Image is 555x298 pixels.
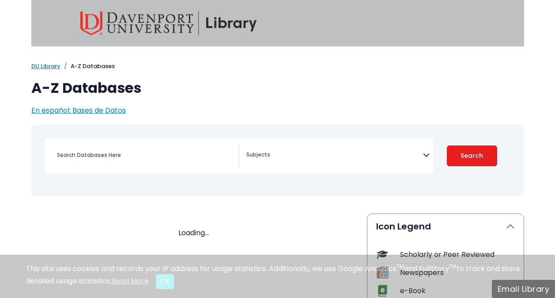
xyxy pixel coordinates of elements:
button: Close [156,274,174,289]
nav: Search filters [31,125,524,196]
nav: breadcrumb [31,62,524,71]
input: Search database by title or keyword [52,149,238,161]
a: Read More [111,276,149,286]
sup: TM [449,263,457,270]
textarea: Search [246,152,423,159]
div: Scholarly or Peer Reviewed [400,249,515,260]
div: This site uses cookies and records your IP address for usage statistics. Additionally, we use Goo... [26,264,529,289]
button: Submit for Search Results [447,145,497,166]
a: DU Library [31,62,60,70]
h1: A-Z Databases [31,80,524,96]
a: En español: Bases de Datos [31,105,126,115]
img: Icon Scholarly or Peer Reviewed [377,248,389,260]
sup: TM [396,263,404,270]
li: A-Z Databases [60,62,115,71]
button: Icon Legend [367,214,524,239]
div: Loading... [31,228,356,238]
img: Davenport University Library [80,11,257,35]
